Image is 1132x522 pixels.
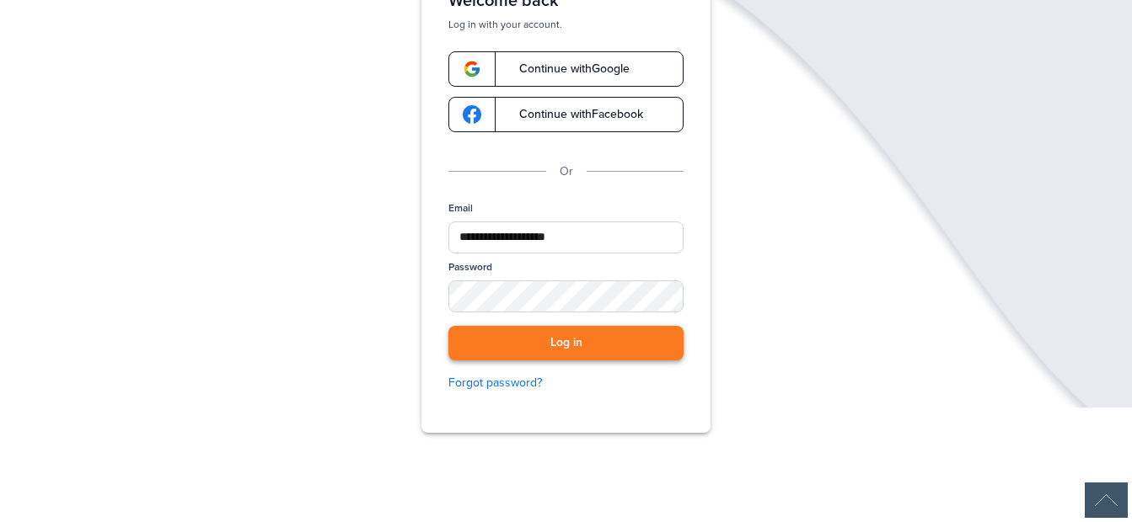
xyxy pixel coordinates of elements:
a: Forgot password? [448,374,684,392]
input: Password [448,280,684,312]
label: Password [448,260,492,274]
img: google-logo [463,60,481,78]
button: Log in [448,326,684,360]
input: Email [448,221,684,253]
p: Or [560,162,573,181]
p: Log in with your account. [448,18,684,31]
span: Continue with Facebook [502,109,643,120]
span: Continue with Google [502,63,630,75]
div: Scroll Back to Top [1085,482,1128,518]
img: Back to Top [1085,482,1128,518]
a: google-logoContinue withGoogle [448,51,684,87]
a: google-logoContinue withFacebook [448,97,684,132]
label: Email [448,201,473,216]
img: google-logo [463,105,481,124]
